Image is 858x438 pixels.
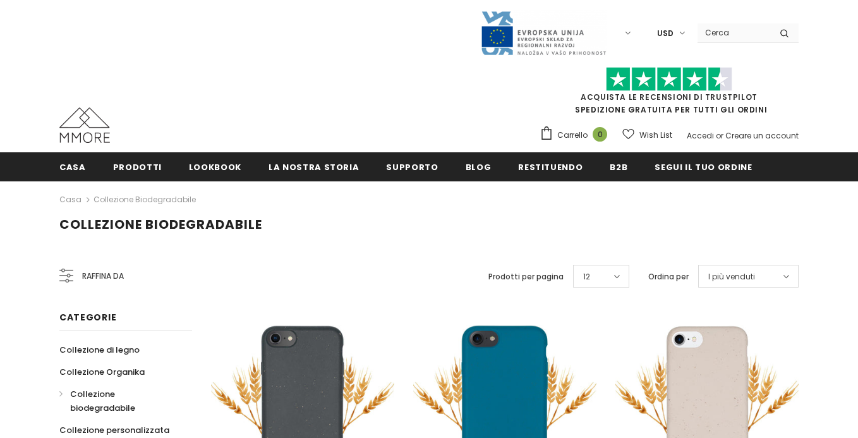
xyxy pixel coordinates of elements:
[113,152,162,181] a: Prodotti
[59,361,145,383] a: Collezione Organika
[698,23,770,42] input: Search Site
[639,129,672,142] span: Wish List
[583,271,590,283] span: 12
[113,161,162,173] span: Prodotti
[269,152,359,181] a: La nostra storia
[386,152,438,181] a: supporto
[655,161,752,173] span: Segui il tuo ordine
[82,269,124,283] span: Raffina da
[269,161,359,173] span: La nostra storia
[648,271,689,283] label: Ordina per
[59,344,140,356] span: Collezione di legno
[557,129,588,142] span: Carrello
[606,67,732,92] img: Fidati di Pilot Stars
[593,127,607,142] span: 0
[655,152,752,181] a: Segui il tuo ordine
[70,388,135,414] span: Collezione biodegradabile
[480,10,607,56] img: Javni Razpis
[488,271,564,283] label: Prodotti per pagina
[59,366,145,378] span: Collezione Organika
[59,339,140,361] a: Collezione di legno
[94,194,196,205] a: Collezione biodegradabile
[687,130,714,141] a: Accedi
[59,424,169,436] span: Collezione personalizzata
[59,311,116,324] span: Categorie
[518,152,583,181] a: Restituendo
[59,192,82,207] a: Casa
[725,130,799,141] a: Creare un account
[610,161,627,173] span: B2B
[518,161,583,173] span: Restituendo
[189,152,241,181] a: Lookbook
[59,161,86,173] span: Casa
[480,27,607,38] a: Javni Razpis
[189,161,241,173] span: Lookbook
[657,27,674,40] span: USD
[466,152,492,181] a: Blog
[59,152,86,181] a: Casa
[610,152,627,181] a: B2B
[716,130,723,141] span: or
[466,161,492,173] span: Blog
[59,383,178,419] a: Collezione biodegradabile
[622,124,672,146] a: Wish List
[59,216,262,233] span: Collezione biodegradabile
[708,271,755,283] span: I più venduti
[540,126,613,145] a: Carrello 0
[581,92,758,102] a: Acquista le recensioni di TrustPilot
[59,107,110,143] img: Casi MMORE
[540,73,799,115] span: SPEDIZIONE GRATUITA PER TUTTI GLI ORDINI
[386,161,438,173] span: supporto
